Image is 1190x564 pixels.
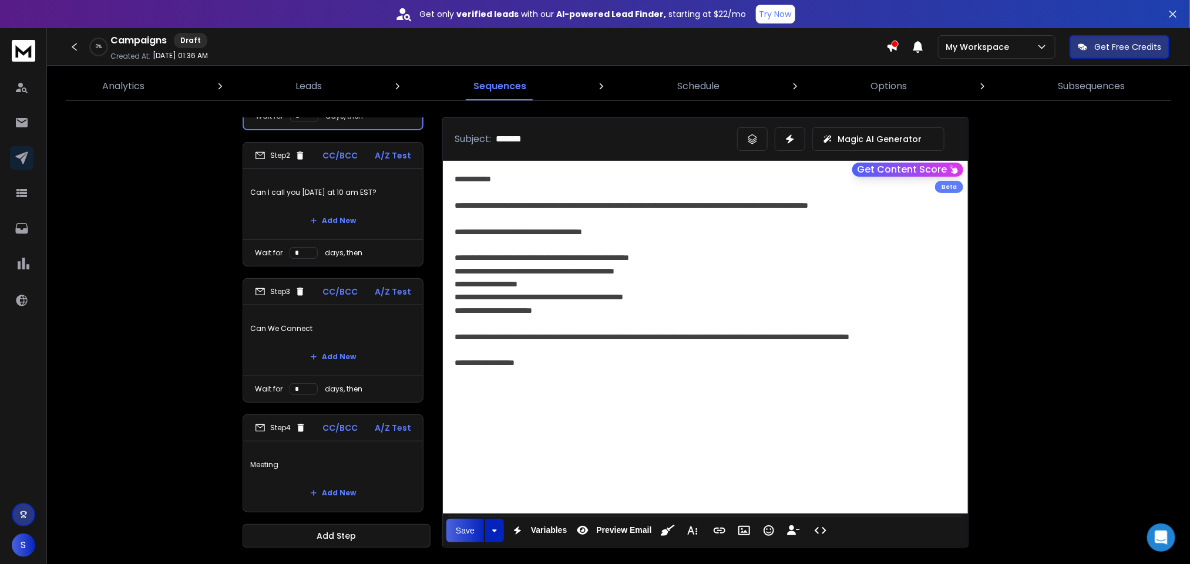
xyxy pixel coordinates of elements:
button: Magic AI Generator [812,127,944,151]
p: A/Z Test [375,286,411,298]
a: Leads [289,72,330,100]
p: Options [870,79,907,93]
p: [DATE] 01:36 AM [153,51,208,60]
button: More Text [681,519,704,542]
a: Options [863,72,914,100]
li: Step3CC/BCCA/Z TestCan We CannectAdd NewWait fordays, then [243,278,423,403]
p: A/Z Test [375,150,411,161]
a: Sequences [466,72,533,100]
button: Save [446,519,484,542]
button: Add Step [243,524,431,548]
div: Step 4 [255,423,306,433]
p: A/Z Test [375,422,411,434]
button: Insert Link (Ctrl+K) [708,519,731,542]
p: Analytics [102,79,144,93]
p: Wait for [255,384,283,394]
strong: AI-powered Lead Finder, [557,8,667,20]
p: Subsequences [1058,79,1125,93]
span: Preview Email [594,525,654,535]
button: Get Content Score [852,163,963,177]
p: days, then [325,248,362,258]
p: 0 % [96,43,102,50]
button: Add New [301,345,365,369]
div: Draft [174,33,207,48]
div: Open Intercom Messenger [1147,524,1175,552]
a: Subsequences [1051,72,1132,100]
a: Analytics [95,72,152,100]
a: Schedule [670,72,727,100]
p: Subject: [455,132,491,146]
p: Schedule [677,79,720,93]
p: Get Free Credits [1094,41,1161,53]
li: Step2CC/BCCA/Z TestCan I call you [DATE] at 10 am EST?Add NewWait fordays, then [243,142,423,266]
button: S [12,533,35,557]
div: Step 3 [255,286,305,297]
p: Created At: [110,52,150,61]
button: Add New [301,209,365,232]
p: Can I call you [DATE] at 10 am EST? [250,176,416,209]
p: Sequences [473,79,526,93]
p: Meeting [250,448,416,481]
p: CC/BCC [322,286,358,298]
p: My Workspace [946,41,1014,53]
p: Can We Cannect [250,312,416,345]
button: Preview Email [572,519,654,542]
p: Wait for [255,248,283,258]
button: Insert Unsubscribe Link [782,519,805,542]
button: Code View [809,519,832,542]
img: logo [12,40,35,62]
strong: verified leads [457,8,519,20]
span: Variables [529,525,570,535]
button: Try Now [756,5,795,23]
h1: Campaigns [110,33,167,48]
p: Get only with our starting at $22/mo [420,8,747,20]
button: Emoticons [758,519,780,542]
button: Get Free Credits [1070,35,1169,59]
button: Insert Image (Ctrl+P) [733,519,755,542]
p: Leads [296,79,322,93]
p: Magic AI Generator [838,133,922,145]
p: CC/BCC [322,150,358,161]
p: Try Now [759,8,792,20]
p: CC/BCC [323,422,358,434]
div: Step 2 [255,150,305,161]
li: Step4CC/BCCA/Z TestMeetingAdd New [243,414,423,512]
button: Add New [301,481,365,505]
div: Beta [935,181,963,193]
p: days, then [325,384,362,394]
button: Variables [506,519,570,542]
